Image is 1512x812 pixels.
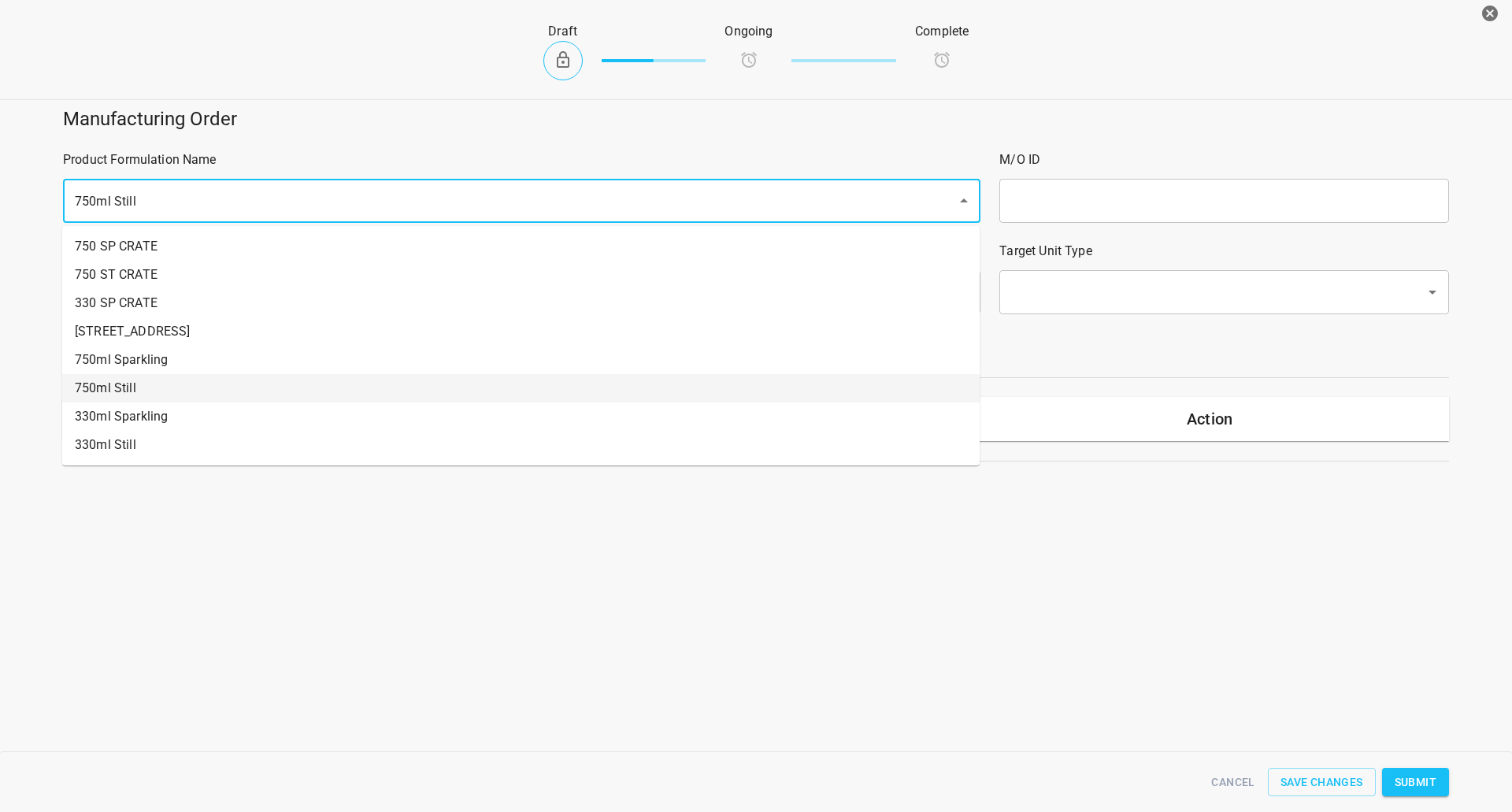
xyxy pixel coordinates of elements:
p: M/O ID [999,150,1449,169]
button: Save Changes [1268,768,1376,797]
p: Target Unit Type [999,242,1449,261]
li: 330 SP CRATE [62,289,980,317]
li: 750 SP CRATE [62,232,980,261]
span: Save Changes [1280,773,1363,792]
h6: Action [1187,406,1449,432]
span: Cancel [1211,773,1254,792]
span: Submit [1395,773,1436,792]
h5: Manufacturing Order [63,106,1449,132]
p: Ongoing [724,22,773,41]
button: Cancel [1205,768,1261,797]
p: Complete [915,22,969,41]
li: 750ml Still [62,374,980,402]
li: 750ml Sparkling [62,346,980,374]
p: Draft [543,22,583,41]
li: 750 ST CRATE [62,261,980,289]
button: Open [1421,281,1443,303]
button: Close [953,190,975,212]
li: 330ml Sparkling [62,402,980,431]
button: Submit [1382,768,1449,797]
li: [STREET_ADDRESS] [62,317,980,346]
h6: Lot Code [906,406,1168,432]
p: Product Formulation Name [63,150,980,169]
li: 330ml Still [62,431,980,459]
